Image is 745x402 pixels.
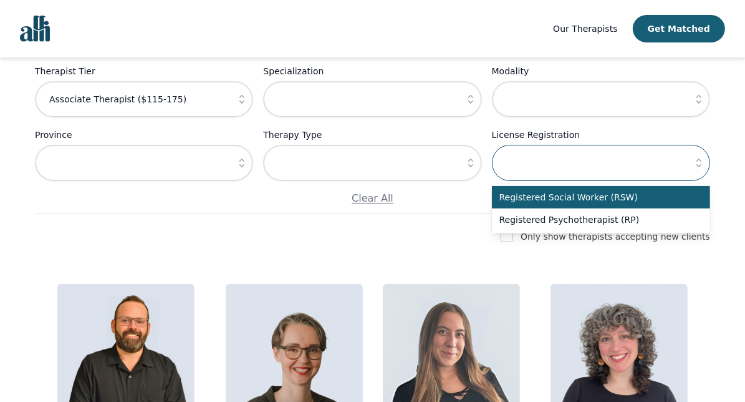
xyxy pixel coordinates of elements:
span: Registered Social Worker (RSW) [499,191,688,203]
label: Therapy Type [263,127,481,142]
label: License Registration [492,127,710,142]
label: Province [35,127,253,142]
label: Therapist Tier [35,64,253,79]
label: Only show therapists accepting new clients [521,232,710,242]
label: Specialization [263,64,481,79]
span: Registered Psychotherapist (RP) [499,213,688,226]
span: Our Therapists [553,24,617,34]
a: Our Therapists [553,21,617,36]
button: Get Matched [633,15,725,42]
p: Clear All [35,191,710,206]
img: alli logo [20,16,50,42]
label: Modality [492,64,710,79]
